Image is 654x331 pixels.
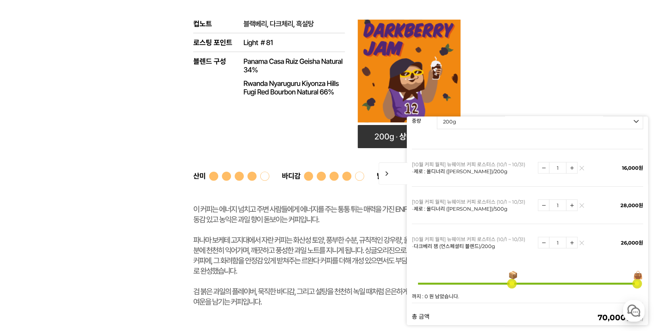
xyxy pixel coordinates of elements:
[24,256,29,262] span: 홈
[621,240,643,246] span: 26,000원
[99,245,148,264] a: 설정
[412,198,534,212] p: [10월 커피 월픽] 뉴웨이브 커피 로스터스 (10/1 ~ 10/31) -
[508,271,518,279] span: 📦
[412,161,534,175] p: [10월 커피 월픽] 뉴웨이브 커피 로스터스 (10/1 ~ 10/31) -
[566,237,577,248] img: 수량증가
[119,256,128,262] span: 설정
[71,257,80,263] span: 대화
[620,202,643,208] span: 28,000원
[379,162,408,185] span: chevron_right
[598,313,633,322] em: 70,000원
[414,243,495,249] span: 다크베리 잼 (언스페셜티 블렌드)/200g
[414,206,507,212] span: 제로 : 올디너리 ([PERSON_NAME])/500g
[51,245,99,264] a: 대화
[598,314,643,321] span: (3개)
[538,237,549,248] img: 수량감소
[634,271,643,279] span: 👜
[2,245,51,264] a: 홈
[580,168,584,172] img: 삭제
[412,294,643,299] p: 까지 : 0 원 남았습니다.
[622,165,643,171] span: 16,000원
[412,109,437,127] th: 중량
[566,162,577,173] img: 수량증가
[412,236,534,250] p: [10월 커피 월픽] 뉴웨이브 커피 로스터스 (10/1 ~ 10/31) -
[538,162,549,173] img: 수량감소
[412,314,430,321] strong: 총 금액
[580,243,584,247] img: 삭제
[580,205,584,209] img: 삭제
[566,200,577,211] img: 수량증가
[538,200,549,211] img: 수량감소
[414,168,507,174] span: 제로 : 올디너리 ([PERSON_NAME])/200g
